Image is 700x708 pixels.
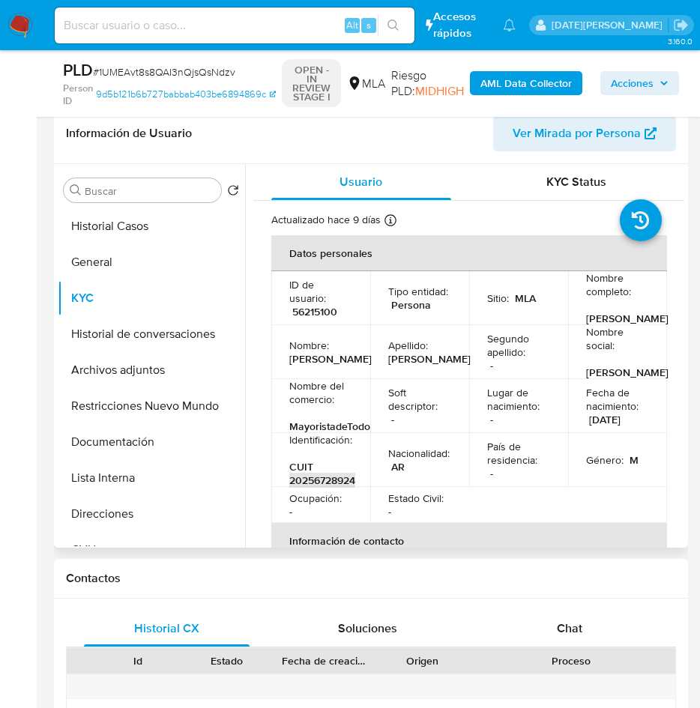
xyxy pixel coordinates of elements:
[586,312,669,325] p: [PERSON_NAME]
[490,467,493,480] p: -
[366,18,371,32] span: s
[346,18,358,32] span: Alt
[557,620,582,637] span: Chat
[271,523,667,559] th: Información de contacto
[552,18,668,32] p: lucia.neglia@mercadolibre.com
[66,571,676,586] h1: Contactos
[433,9,488,40] span: Accesos rápidos
[391,67,464,100] span: Riesgo PLD:
[93,64,235,79] span: # 1UMEAvt8s8QAI3nQjsQsNdzv
[70,184,82,196] button: Buscar
[103,653,172,668] div: Id
[470,71,582,95] button: AML Data Collector
[58,244,245,280] button: General
[388,447,450,460] p: Nacionalidad :
[586,453,624,467] p: Género :
[289,379,352,406] p: Nombre del comercio :
[289,352,372,366] p: [PERSON_NAME]
[58,388,245,424] button: Restricciones Nuevo Mundo
[58,316,245,352] button: Historial de conversaciones
[193,653,261,668] div: Estado
[487,440,550,467] p: País de residencia :
[85,184,215,198] input: Buscar
[58,424,245,460] button: Documentación
[586,325,649,352] p: Nombre social :
[271,213,381,227] p: Actualizado hace 9 días
[289,505,292,518] p: -
[134,620,199,637] span: Historial CX
[480,71,572,95] b: AML Data Collector
[289,491,342,505] p: Ocupación :
[282,59,341,107] p: OPEN - IN REVIEW STAGE I
[388,505,391,518] p: -
[388,491,444,505] p: Estado Civil :
[338,620,397,637] span: Soluciones
[66,126,192,141] h1: Información de Usuario
[487,291,509,305] p: Sitio :
[58,280,245,316] button: KYC
[487,386,550,413] p: Lugar de nacimiento :
[586,271,649,298] p: Nombre completo :
[490,359,493,372] p: -
[58,532,245,568] button: CVU
[586,386,649,413] p: Fecha de nacimiento :
[347,76,385,92] div: MLA
[493,115,676,151] button: Ver Mirada por Persona
[611,71,654,95] span: Acciones
[58,496,245,532] button: Direcciones
[55,16,414,35] input: Buscar usuario o caso...
[487,332,550,359] p: Segundo apellido :
[415,82,464,100] span: MIDHIGH
[391,298,431,312] p: Persona
[58,460,245,496] button: Lista Interna
[673,17,689,33] a: Salir
[378,15,408,36] button: search-icon
[388,339,428,352] p: Apellido :
[271,235,667,271] th: Datos personales
[63,58,93,82] b: PLD
[227,184,239,201] button: Volver al orden por defecto
[340,173,382,190] span: Usuario
[630,453,639,467] p: M
[289,460,355,487] p: CUIT 20256728924
[546,173,606,190] span: KYC Status
[289,420,370,433] p: MayoristadeTodo
[391,413,394,426] p: -
[282,653,367,668] div: Fecha de creación
[589,413,621,426] p: [DATE]
[513,115,641,151] span: Ver Mirada por Persona
[391,460,405,473] p: AR
[586,366,669,379] p: [PERSON_NAME]
[388,386,451,413] p: Soft descriptor :
[292,305,337,318] p: 56215100
[388,653,456,668] div: Origen
[96,82,276,108] a: 9d5b121b6b727babbab403be6894869c
[63,82,93,108] b: Person ID
[289,339,329,352] p: Nombre :
[58,352,245,388] button: Archivos adjuntos
[388,352,471,366] p: [PERSON_NAME]
[600,71,679,95] button: Acciones
[58,208,245,244] button: Historial Casos
[515,291,536,305] p: MLA
[668,35,693,47] span: 3.160.0
[503,19,516,31] a: Notificaciones
[388,285,448,298] p: Tipo entidad :
[490,413,493,426] p: -
[289,433,352,447] p: Identificación :
[289,278,352,305] p: ID de usuario :
[477,653,665,668] div: Proceso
